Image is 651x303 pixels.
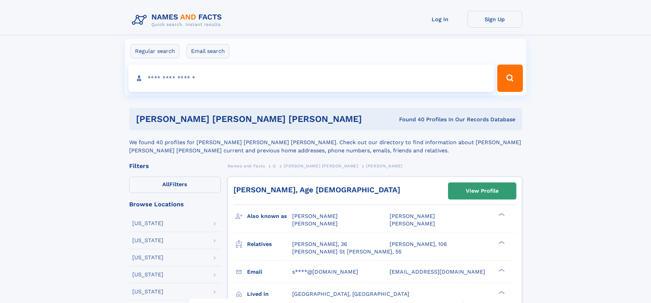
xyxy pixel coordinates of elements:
[129,130,522,155] div: We found 40 profiles for [PERSON_NAME] [PERSON_NAME] [PERSON_NAME]. Check out our directory to fi...
[132,221,163,226] div: [US_STATE]
[292,213,338,219] span: [PERSON_NAME]
[247,288,292,300] h3: Lived in
[497,268,505,272] div: ❯
[284,162,358,170] a: [PERSON_NAME] [PERSON_NAME]
[136,115,381,123] h1: [PERSON_NAME] [PERSON_NAME] [PERSON_NAME]
[247,210,292,222] h3: Also known as
[132,289,163,294] div: [US_STATE]
[390,213,435,219] span: [PERSON_NAME]
[228,162,265,170] a: Names and Facts
[273,164,276,168] span: G
[132,272,163,277] div: [US_STATE]
[284,164,358,168] span: [PERSON_NAME] [PERSON_NAME]
[366,164,403,168] span: [PERSON_NAME]
[129,163,221,169] div: Filters
[467,11,522,28] a: Sign Up
[497,212,505,217] div: ❯
[132,238,163,243] div: [US_STATE]
[448,183,516,199] a: View Profile
[292,240,347,248] a: [PERSON_NAME], 36
[497,240,505,245] div: ❯
[292,291,409,297] span: [GEOGRAPHIC_DATA], [GEOGRAPHIC_DATA]
[390,220,435,227] span: [PERSON_NAME]
[413,11,467,28] a: Log In
[497,290,505,294] div: ❯
[129,201,221,207] div: Browse Locations
[247,266,292,278] h3: Email
[129,11,228,29] img: Logo Names and Facts
[187,44,229,58] label: Email search
[466,183,499,199] div: View Profile
[128,65,494,92] input: search input
[129,177,221,193] label: Filters
[390,268,485,275] span: [EMAIL_ADDRESS][DOMAIN_NAME]
[380,116,515,123] div: Found 40 Profiles In Our Records Database
[162,181,169,188] span: All
[390,240,447,248] a: [PERSON_NAME], 106
[131,44,179,58] label: Regular search
[292,220,338,227] span: [PERSON_NAME]
[497,65,523,92] button: Search Button
[233,185,400,194] a: [PERSON_NAME], Age [DEMOGRAPHIC_DATA]
[132,255,163,260] div: [US_STATE]
[273,162,276,170] a: G
[292,248,402,256] a: [PERSON_NAME] St [PERSON_NAME], 55
[247,238,292,250] h3: Relatives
